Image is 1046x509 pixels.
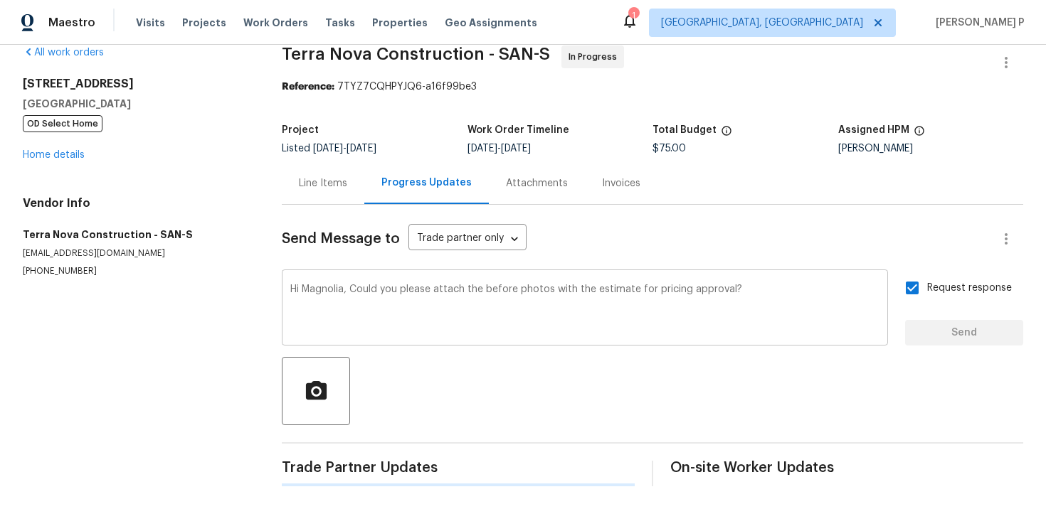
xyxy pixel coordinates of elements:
[48,16,95,30] span: Maestro
[282,82,334,92] b: Reference:
[914,125,925,144] span: The hpm assigned to this work order.
[282,80,1023,94] div: 7TYZ7CQHPYJQ6-a16f99be3
[299,176,347,191] div: Line Items
[23,97,248,111] h5: [GEOGRAPHIC_DATA]
[670,461,1023,475] span: On-site Worker Updates
[628,9,638,23] div: 1
[23,115,102,132] span: OD Select Home
[325,18,355,28] span: Tasks
[445,16,537,30] span: Geo Assignments
[23,265,248,277] p: [PHONE_NUMBER]
[506,176,568,191] div: Attachments
[372,16,428,30] span: Properties
[467,144,497,154] span: [DATE]
[569,50,623,64] span: In Progress
[927,281,1012,296] span: Request response
[930,16,1025,30] span: [PERSON_NAME] P
[381,176,472,190] div: Progress Updates
[467,144,531,154] span: -
[838,125,909,135] h5: Assigned HPM
[23,196,248,210] h4: Vendor Info
[282,125,319,135] h5: Project
[313,144,343,154] span: [DATE]
[313,144,376,154] span: -
[182,16,226,30] span: Projects
[243,16,308,30] span: Work Orders
[347,144,376,154] span: [DATE]
[282,144,376,154] span: Listed
[282,232,400,246] span: Send Message to
[661,16,863,30] span: [GEOGRAPHIC_DATA], [GEOGRAPHIC_DATA]
[408,227,527,251] div: Trade partner only
[136,16,165,30] span: Visits
[721,125,732,144] span: The total cost of line items that have been proposed by Opendoor. This sum includes line items th...
[653,144,686,154] span: $75.00
[467,125,569,135] h5: Work Order Timeline
[501,144,531,154] span: [DATE]
[838,144,1024,154] div: [PERSON_NAME]
[23,48,104,58] a: All work orders
[282,45,550,63] span: Terra Nova Construction - SAN-S
[23,77,248,91] h2: [STREET_ADDRESS]
[602,176,640,191] div: Invoices
[23,227,248,242] h5: Terra Nova Construction - SAN-S
[23,150,85,160] a: Home details
[23,247,248,259] p: [EMAIL_ADDRESS][DOMAIN_NAME]
[653,125,717,135] h5: Total Budget
[282,461,635,475] span: Trade Partner Updates
[290,284,879,334] textarea: Hi Magnolia, Could you please attach the before photos with the estimate for pricing approval?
